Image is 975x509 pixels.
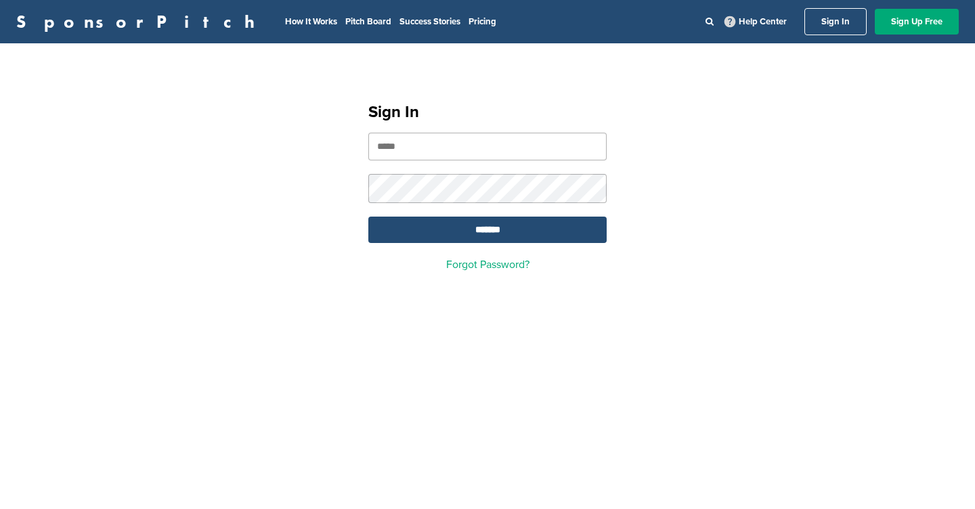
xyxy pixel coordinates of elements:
a: Pricing [469,16,496,27]
h1: Sign In [368,100,607,125]
a: Forgot Password? [446,258,529,271]
a: Success Stories [399,16,460,27]
a: Sign In [804,8,867,35]
a: Pitch Board [345,16,391,27]
a: Help Center [722,14,789,30]
a: Sign Up Free [875,9,959,35]
a: SponsorPitch [16,13,263,30]
a: How It Works [285,16,337,27]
